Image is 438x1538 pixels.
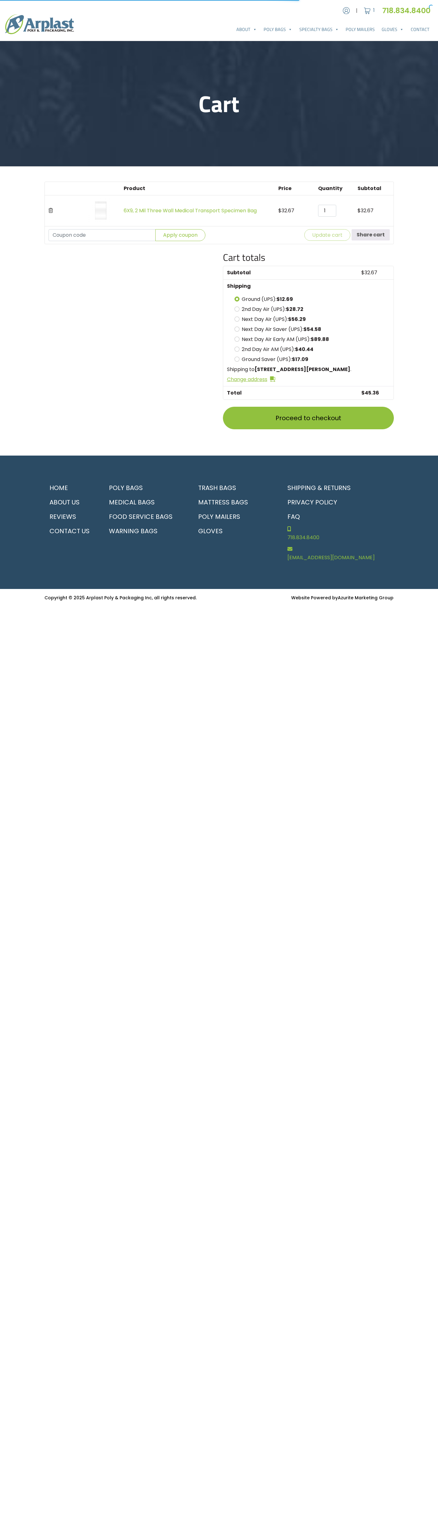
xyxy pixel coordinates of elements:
a: Poly Bags [260,23,296,36]
a: Privacy Policy [282,495,394,509]
img: 6X9, 2 Mil Three Wall Medical Transport Specimen Bag [88,198,113,223]
span: $ [295,346,298,353]
label: Ground Saver (UPS): [242,356,308,363]
bdi: 32.67 [278,207,294,214]
span: 1 [373,7,375,14]
a: Proceed to checkout [223,407,394,429]
a: Contact Us [44,524,96,538]
label: Next Day Air Saver (UPS): [242,326,321,333]
a: Change address [227,376,276,383]
label: Next Day Air (UPS): [242,316,306,323]
th: Price [275,182,314,195]
strong: [STREET_ADDRESS][PERSON_NAME] [255,366,350,373]
a: Contact [407,23,433,36]
a: [EMAIL_ADDRESS][DOMAIN_NAME] [282,544,394,564]
a: Warning Bags [104,524,186,538]
span: $ [361,269,364,276]
a: Reviews [44,509,96,524]
span: $ [276,296,280,303]
th: Subtotal [354,182,394,195]
th: Subtotal [223,266,358,280]
span: | [356,7,358,14]
a: Poly Mailers [193,509,275,524]
a: 6X9, 2 Mil Three Wall Medical Transport Specimen Bag [124,207,257,214]
a: Remove this item [49,207,53,214]
a: Home [44,481,96,495]
a: Trash Bags [193,481,275,495]
a: About [233,23,260,36]
span: $ [311,336,314,343]
a: Specialty Bags [296,23,342,36]
a: Mattress Bags [193,495,275,509]
th: Product [120,182,275,195]
th: Quantity [314,182,354,195]
bdi: 32.67 [361,269,377,276]
img: logo [5,14,74,34]
input: Coupon code [49,229,156,241]
bdi: 28.72 [286,306,303,313]
label: Ground (UPS): [242,296,293,303]
th: Total [223,386,358,400]
button: Share cart [352,229,390,240]
a: Poly Bags [104,481,186,495]
bdi: 54.58 [303,326,321,333]
h1: Cart [44,90,394,117]
a: Food Service Bags [104,509,186,524]
th: Shipping [223,280,358,293]
a: Shipping & Returns [282,481,394,495]
span: $ [358,207,361,214]
span: $ [292,356,295,363]
a: 718.834.8400 [382,5,433,16]
bdi: 56.29 [288,316,306,323]
span: $ [286,306,289,313]
bdi: 40.44 [295,346,313,353]
input: Qty [318,205,336,217]
a: Poly Mailers [342,23,378,36]
a: Medical Bags [104,495,186,509]
label: 2nd Day Air (UPS): [242,306,303,313]
a: 718.834.8400 [282,524,394,544]
h2: Cart totals [223,252,394,263]
bdi: 12.69 [276,296,293,303]
span: $ [288,316,291,323]
bdi: 32.67 [358,207,374,214]
a: Gloves [193,524,275,538]
a: Gloves [378,23,407,36]
small: Copyright © 2025 Arplast Poly & Packaging Inc, all rights reserved. [44,595,197,601]
label: 2nd Day Air AM (UPS): [242,346,313,353]
a: Azurite Marketing Group [338,595,394,601]
bdi: 45.36 [361,389,379,396]
bdi: 89.88 [311,336,329,343]
bdi: 17.09 [292,356,308,363]
span: $ [361,389,365,396]
a: About Us [44,495,96,509]
small: Website Powered by [291,595,394,601]
label: Next Day Air Early AM (UPS): [242,336,329,343]
button: Apply coupon [155,229,205,241]
span: $ [303,326,307,333]
span: $ [278,207,281,214]
a: FAQ [282,509,394,524]
p: Shipping to . [227,366,351,373]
